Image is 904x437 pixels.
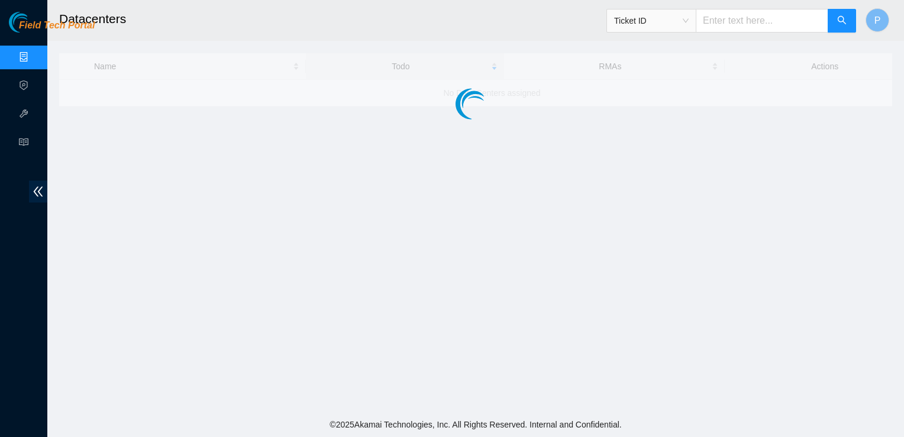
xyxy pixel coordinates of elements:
[19,132,28,156] span: read
[47,412,904,437] footer: © 2025 Akamai Technologies, Inc. All Rights Reserved. Internal and Confidential.
[837,15,847,27] span: search
[9,21,95,37] a: Akamai TechnologiesField Tech Portal
[29,181,47,203] span: double-left
[19,20,95,31] span: Field Tech Portal
[9,12,60,33] img: Akamai Technologies
[696,9,828,33] input: Enter text here...
[828,9,856,33] button: search
[874,13,881,28] span: P
[866,8,889,32] button: P
[614,12,689,30] span: Ticket ID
